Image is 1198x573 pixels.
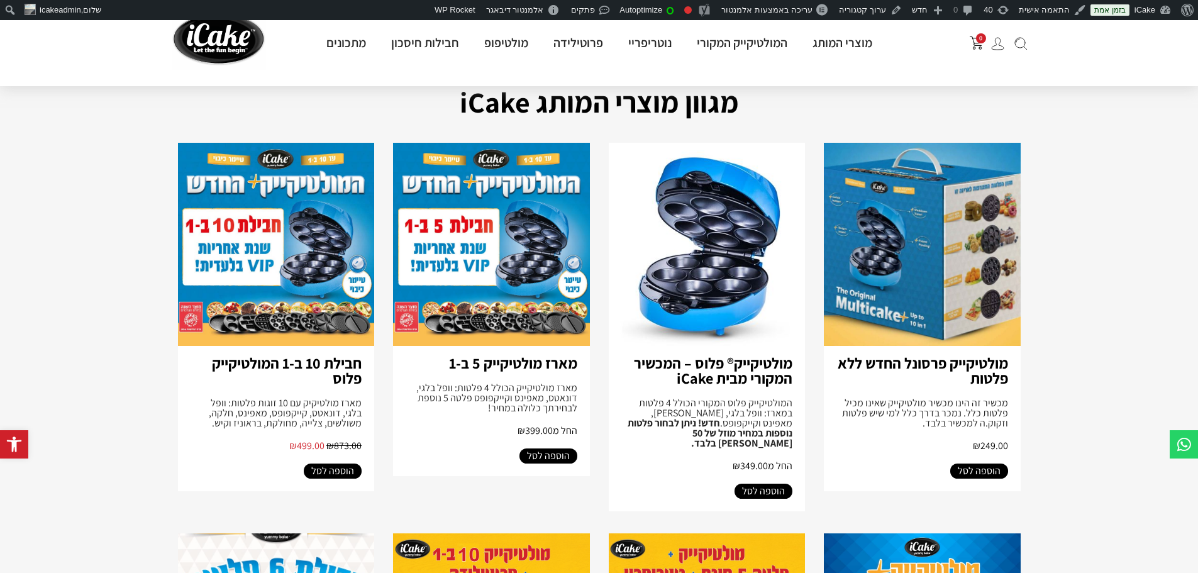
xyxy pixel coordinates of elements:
[973,439,980,452] span: ₪
[518,424,525,437] span: ₪
[742,484,785,499] span: הוספה לסל
[326,439,334,452] span: ₪
[634,353,792,388] a: מולטיקייק® פלוס – המכשיר המקורי מבית iCake
[472,35,541,51] a: מולטיפופ
[616,35,684,51] a: נוטריפריי
[1090,4,1129,16] a: בזמן אמת
[289,439,297,452] span: ₪
[326,439,362,452] span: 873.00
[519,448,577,464] a: הוספה לסל
[976,33,986,43] span: 0
[191,398,362,428] div: מארז מולטיקיק עם 10 זוגות פלטות: וופל בלגי, דונאטס, קייקפופס, מאפינס, חלקה, משולשים, צלייה, מחולק...
[958,464,1001,479] span: הוספה לסל
[838,353,1008,388] a: מולטיקייק פרסונל החדש ללא פלטות
[212,353,362,388] a: חבילת 10 ב-1 המולטיקייק פלוס
[406,383,577,413] div: מארז מולטיקייק הכולל 4 פלטות: וופל בלגי, דונאטס, מאפינס וקייקפופס פלטה 5 נוספת לבחירתך כלולה במחיר!
[449,353,577,373] a: מארז מולטיקייק 5 ב-1
[950,464,1008,479] a: הוספה לסל
[628,416,792,450] strong: חדש! ניתן לבחור פלטות נוספות במחיר מוזל של 50 [PERSON_NAME] בלבד.
[527,448,570,464] span: הוספה לסל
[970,36,984,50] img: shopping-cart.png
[733,459,768,472] span: 349.00
[621,398,793,448] div: המולטיקייק פלוס המקורי הכולל 4 פלטות במארז: וופל בלגי, [PERSON_NAME], מאפינס וקייקפופס.
[379,35,472,51] a: חבילות חיסכון
[800,35,885,51] a: מוצרי המותג
[541,35,616,51] a: פרוטילידה
[684,35,800,51] a: המולטיקייק המקורי
[311,464,354,479] span: הוספה לסל
[304,464,362,479] a: הוספה לסל
[621,461,793,471] h2: החל מ
[289,439,324,452] span: 499.00
[518,424,553,437] span: 399.00
[684,6,692,14] div: דרוש שיפור
[314,35,379,51] a: מתכונים
[406,426,577,436] h2: החל מ
[733,459,740,472] span: ₪
[40,5,81,14] span: icakeadmin
[172,80,1027,124] h1: מגוון מוצרי המותג iCake
[973,439,1008,452] span: 249.00
[970,36,984,50] button: פתח עגלת קניות צדדית
[735,484,792,499] a: הוספה לסל
[721,5,813,14] span: עריכה באמצעות אלמנטור
[836,398,1008,428] div: מכשיר זה הינו מכשיר מולטיקייק שאינו מכיל פלטות כלל. נמכר בדרך כלל למי שיש פלטות וזקוק.ה למכשיר בלבד.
